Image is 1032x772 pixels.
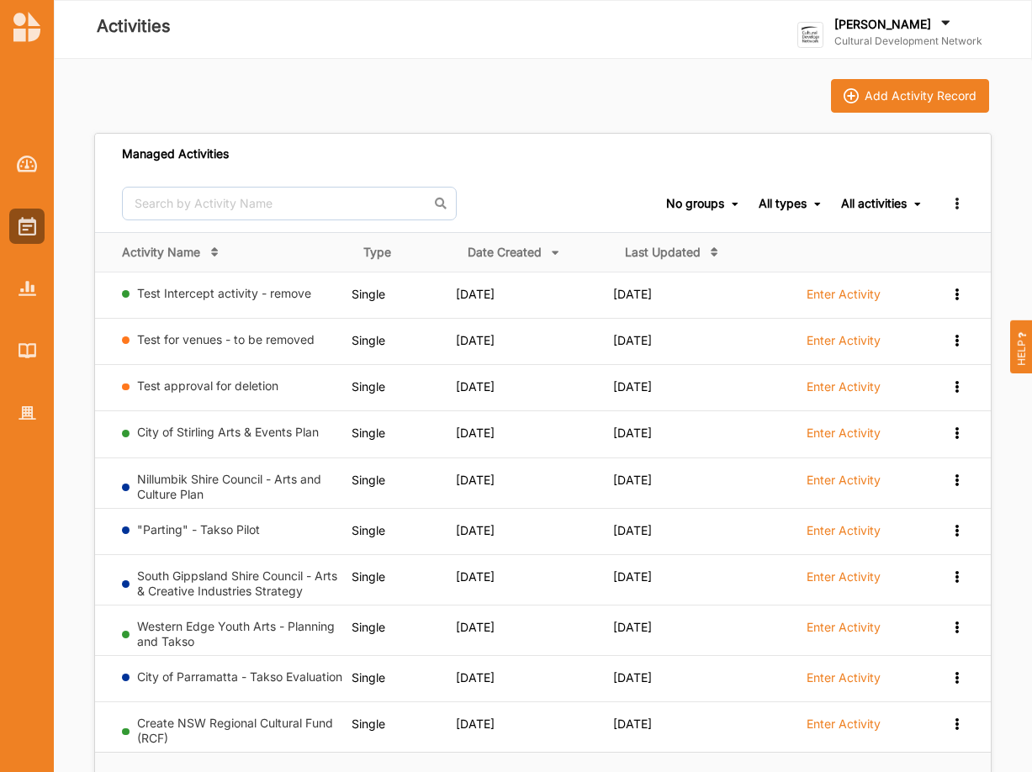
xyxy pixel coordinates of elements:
span: Single [352,670,385,685]
span: [DATE] [613,670,652,685]
label: Cultural Development Network [834,34,982,48]
a: Dashboard [9,146,45,182]
span: Single [352,333,385,347]
a: Reports [9,271,45,306]
span: [DATE] [613,523,652,537]
a: South Gippsland Shire Council - Arts & Creative Industries Strategy [137,568,337,598]
a: City of Stirling Arts & Events Plan [137,425,319,439]
img: Activities [19,217,36,235]
div: All activities [841,196,907,211]
div: Activity Name [122,245,200,260]
a: Enter Activity [807,568,881,594]
span: Single [352,523,385,537]
input: Search by Activity Name [122,187,457,220]
a: Test approval for deletion [137,378,278,393]
span: [DATE] [456,523,495,537]
span: [DATE] [456,716,495,731]
button: iconAdd Activity Record [831,79,989,113]
span: [DATE] [613,426,652,440]
span: Single [352,473,385,487]
span: [DATE] [456,569,495,584]
div: Date Created [468,245,542,260]
label: Activities [97,13,171,40]
span: [DATE] [456,426,495,440]
span: Single [352,379,385,394]
label: Enter Activity [807,473,881,488]
a: Enter Activity [807,472,881,497]
img: Organisation [19,406,36,420]
label: Enter Activity [807,670,881,685]
div: All types [759,196,807,211]
a: Enter Activity [807,286,881,311]
span: Single [352,716,385,731]
img: logo [797,22,823,48]
span: [DATE] [613,379,652,394]
a: Enter Activity [807,425,881,450]
span: [DATE] [456,287,495,301]
div: Last Updated [625,245,701,260]
label: Enter Activity [807,523,881,538]
div: Add Activity Record [865,88,976,103]
div: Managed Activities [122,146,229,161]
span: [DATE] [456,620,495,634]
span: Single [352,287,385,301]
a: Enter Activity [807,619,881,644]
a: "Parting" - Takso Pilot [137,522,260,537]
img: Library [19,343,36,357]
a: Enter Activity [807,522,881,547]
span: [DATE] [613,473,652,487]
a: Enter Activity [807,332,881,357]
label: Enter Activity [807,426,881,441]
img: icon [844,88,859,103]
a: Western Edge Youth Arts - Planning and Takso [137,619,335,648]
span: [DATE] [613,620,652,634]
span: [DATE] [456,379,495,394]
label: Enter Activity [807,287,881,302]
a: Create NSW Regional Cultural Fund (RCF) [137,716,333,745]
a: Library [9,333,45,368]
span: Single [352,426,385,440]
th: Type [352,232,455,272]
a: Enter Activity [807,378,881,404]
a: Enter Activity [807,669,881,695]
img: Dashboard [17,156,38,172]
span: [DATE] [456,333,495,347]
span: [DATE] [613,569,652,584]
a: Test for venues - to be removed [137,332,315,346]
a: City of Parramatta - Takso Evaluation [137,669,342,684]
a: Nillumbik Shire Council - Arts and Culture Plan [137,472,321,501]
span: [DATE] [613,716,652,731]
span: [DATE] [456,670,495,685]
span: [DATE] [613,333,652,347]
div: No groups [666,196,724,211]
span: Single [352,569,385,584]
span: Single [352,620,385,634]
label: Enter Activity [807,620,881,635]
span: [DATE] [613,287,652,301]
label: Enter Activity [807,569,881,584]
span: [DATE] [456,473,495,487]
label: [PERSON_NAME] [834,17,931,32]
img: logo [13,12,40,42]
a: Activities [9,209,45,244]
label: Enter Activity [807,379,881,394]
img: Reports [19,281,36,295]
label: Enter Activity [807,716,881,732]
label: Enter Activity [807,333,881,348]
a: Organisation [9,395,45,431]
a: Enter Activity [807,716,881,741]
a: Test Intercept activity - remove [137,286,311,300]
